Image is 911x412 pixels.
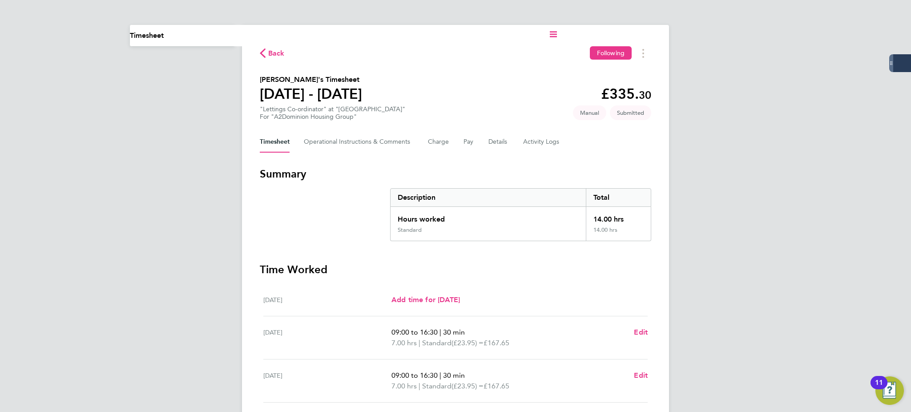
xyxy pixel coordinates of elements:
span: | [439,328,441,336]
button: Timesheet [260,131,290,153]
span: 09:00 to 16:30 [391,328,438,336]
div: For "A2Dominion Housing Group" [260,113,405,121]
h2: [PERSON_NAME]'s Timesheet [260,74,362,85]
div: [DATE] [263,327,391,348]
span: (£23.95) = [451,382,484,390]
span: 30 min [443,328,465,336]
h3: Summary [260,167,651,181]
span: (£23.95) = [451,339,484,347]
span: 30 [639,89,651,101]
div: 11 [875,383,883,394]
li: Timesheet [130,30,164,41]
button: Operational Instructions & Comments [304,131,414,153]
span: Back [268,48,285,59]
div: Description [391,189,586,206]
span: This timesheet was manually created. [573,105,606,120]
button: Following [590,46,632,60]
span: Edit [634,371,648,380]
a: Edit [634,370,648,381]
span: 7.00 hrs [391,382,417,390]
span: | [419,382,420,390]
div: "Lettings Co-ordinator" at "[GEOGRAPHIC_DATA]" [260,105,405,121]
div: 14.00 hrs [586,207,651,226]
a: Add time for [DATE] [391,295,460,305]
button: Activity Logs [523,131,560,153]
div: Total [586,189,651,206]
span: | [439,371,441,380]
div: Standard [398,226,422,234]
span: 7.00 hrs [391,339,417,347]
div: Hours worked [391,207,586,226]
span: Add time for [DATE] [391,295,460,304]
a: Edit [634,327,648,338]
span: £167.65 [484,382,509,390]
div: [DATE] [263,295,391,305]
h1: [DATE] - [DATE] [260,85,362,103]
div: [DATE] [263,370,391,392]
button: Details [488,131,509,153]
span: Standard [422,338,451,348]
nav: Main navigation [130,25,235,46]
h3: Time Worked [260,263,651,277]
span: This timesheet is Submitted. [610,105,651,120]
button: Open Resource Center, 11 new notifications [875,376,904,405]
app-decimal: £335. [601,85,651,102]
div: Summary [390,188,651,241]
button: Back [260,48,285,59]
span: Edit [634,328,648,336]
div: 14.00 hrs [586,226,651,241]
span: | [419,339,420,347]
button: Charge [428,131,449,153]
span: Standard [422,381,451,392]
span: £167.65 [484,339,509,347]
span: 09:00 to 16:30 [391,371,438,380]
button: Timesheets Menu [635,46,651,60]
span: 30 min [443,371,465,380]
span: Following [597,49,625,57]
button: Pay [464,131,474,153]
